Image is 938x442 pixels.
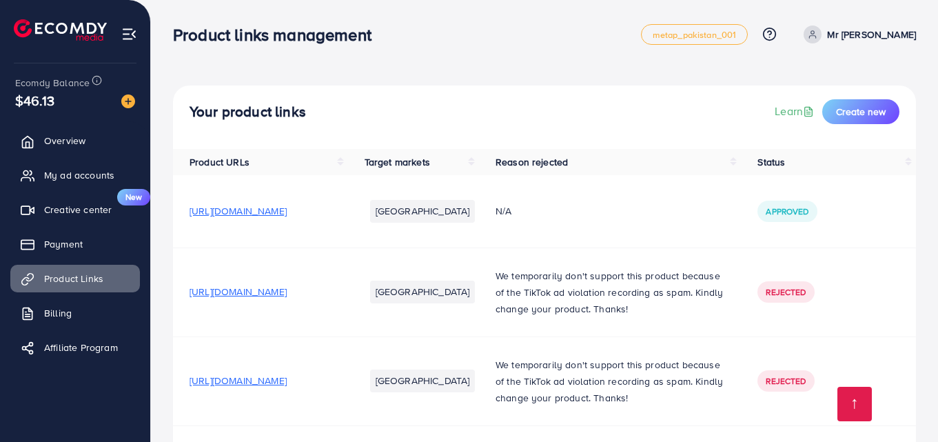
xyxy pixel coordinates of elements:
[496,356,724,406] p: We temporarily don't support this product because of the TikTok ad violation recording as spam. K...
[44,341,118,354] span: Affiliate Program
[766,375,806,387] span: Rejected
[775,103,817,119] a: Learn
[827,26,916,43] p: Mr [PERSON_NAME]
[836,105,886,119] span: Create new
[173,25,383,45] h3: Product links management
[370,281,476,303] li: [GEOGRAPHIC_DATA]
[10,230,140,258] a: Payment
[121,26,137,42] img: menu
[190,374,287,388] span: [URL][DOMAIN_NAME]
[370,370,476,392] li: [GEOGRAPHIC_DATA]
[117,189,150,205] span: New
[365,155,430,169] span: Target markets
[798,26,916,43] a: Mr [PERSON_NAME]
[10,299,140,327] a: Billing
[496,155,568,169] span: Reason rejected
[44,272,103,285] span: Product Links
[879,380,928,432] iframe: Chat
[766,286,806,298] span: Rejected
[10,196,140,223] a: Creative centerNew
[641,24,748,45] a: metap_pakistan_001
[766,205,808,217] span: Approved
[190,204,287,218] span: [URL][DOMAIN_NAME]
[757,155,785,169] span: Status
[10,265,140,292] a: Product Links
[121,94,135,108] img: image
[44,306,72,320] span: Billing
[10,161,140,189] a: My ad accounts
[496,268,724,317] p: We temporarily don't support this product because of the TikTok ad violation recording as spam. K...
[190,285,287,299] span: [URL][DOMAIN_NAME]
[653,30,737,39] span: metap_pakistan_001
[822,99,899,124] button: Create new
[15,76,90,90] span: Ecomdy Balance
[190,155,249,169] span: Product URLs
[44,168,114,182] span: My ad accounts
[44,203,112,217] span: Creative center
[190,103,306,121] h4: Your product links
[370,200,476,222] li: [GEOGRAPHIC_DATA]
[44,134,85,148] span: Overview
[14,19,107,41] img: logo
[496,204,511,218] span: N/A
[10,127,140,154] a: Overview
[44,237,83,251] span: Payment
[15,90,54,110] span: $46.13
[10,334,140,361] a: Affiliate Program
